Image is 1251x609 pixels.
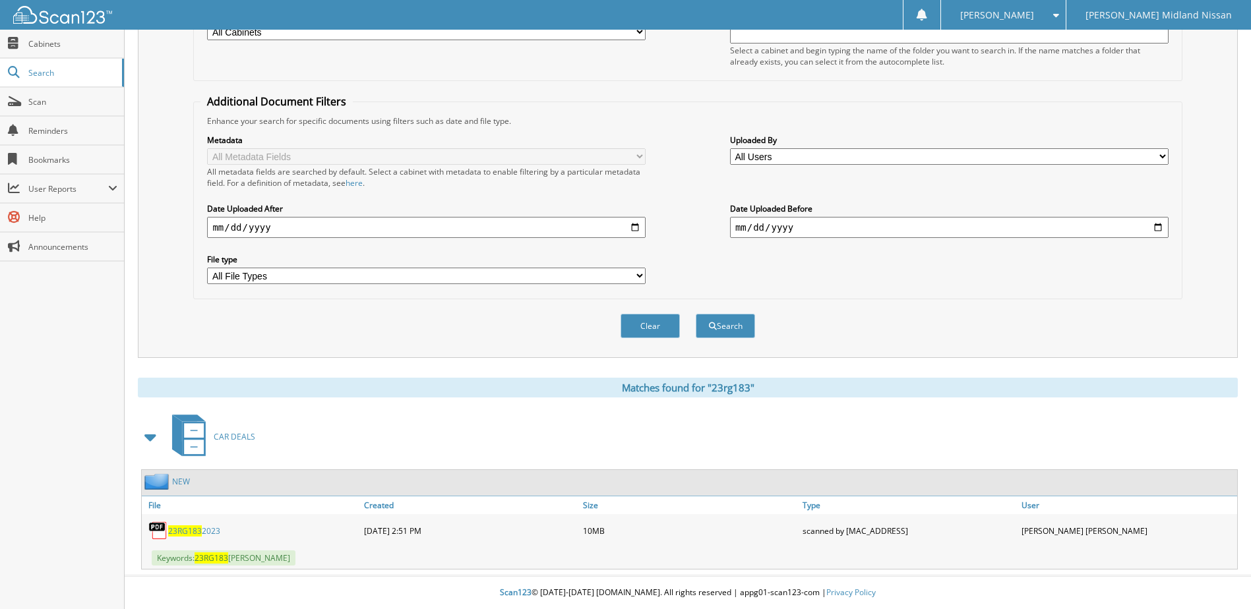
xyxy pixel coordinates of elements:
span: [PERSON_NAME] [960,11,1034,19]
div: © [DATE]-[DATE] [DOMAIN_NAME]. All rights reserved | appg01-scan123-com | [125,577,1251,609]
div: scanned by [MAC_ADDRESS] [799,517,1018,544]
img: scan123-logo-white.svg [13,6,112,24]
a: Created [361,496,580,514]
span: 23RG183 [195,552,228,564]
div: Enhance your search for specific documents using filters such as date and file type. [200,115,1175,127]
a: NEW [172,476,190,487]
label: Metadata [207,134,646,146]
label: Uploaded By [730,134,1169,146]
span: CAR DEALS [214,431,255,442]
button: Clear [621,314,680,338]
legend: Additional Document Filters [200,94,353,109]
span: Search [28,67,115,78]
input: end [730,217,1169,238]
a: Type [799,496,1018,514]
div: Matches found for "23rg183" [138,378,1238,397]
div: [DATE] 2:51 PM [361,517,580,544]
label: Date Uploaded Before [730,203,1169,214]
a: CAR DEALS [164,411,255,463]
span: Keywords: [PERSON_NAME] [152,550,295,565]
div: Select a cabinet and begin typing the name of the folder you want to search in. If the name match... [730,45,1169,67]
a: File [142,496,361,514]
span: Cabinets [28,38,117,49]
input: start [207,217,646,238]
span: [PERSON_NAME] Midland Nissan [1085,11,1232,19]
iframe: Chat Widget [1185,546,1251,609]
span: Help [28,212,117,223]
span: Scan [28,96,117,107]
span: 23RG183 [168,525,202,536]
span: Announcements [28,241,117,252]
div: All metadata fields are searched by default. Select a cabinet with metadata to enable filtering b... [207,166,646,188]
a: User [1018,496,1237,514]
img: PDF.png [148,521,168,540]
span: Bookmarks [28,154,117,165]
span: User Reports [28,183,108,194]
span: Scan123 [500,587,532,598]
label: File type [207,254,646,265]
img: folder2.png [144,473,172,490]
a: Privacy Policy [826,587,876,598]
div: 10MB [580,517,799,544]
label: Date Uploaded After [207,203,646,214]
a: here [346,177,363,188]
span: Reminders [28,125,117,136]
a: Size [580,496,799,514]
button: Search [696,314,755,338]
div: [PERSON_NAME] [PERSON_NAME] [1018,517,1237,544]
a: 23RG1832023 [168,525,220,536]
